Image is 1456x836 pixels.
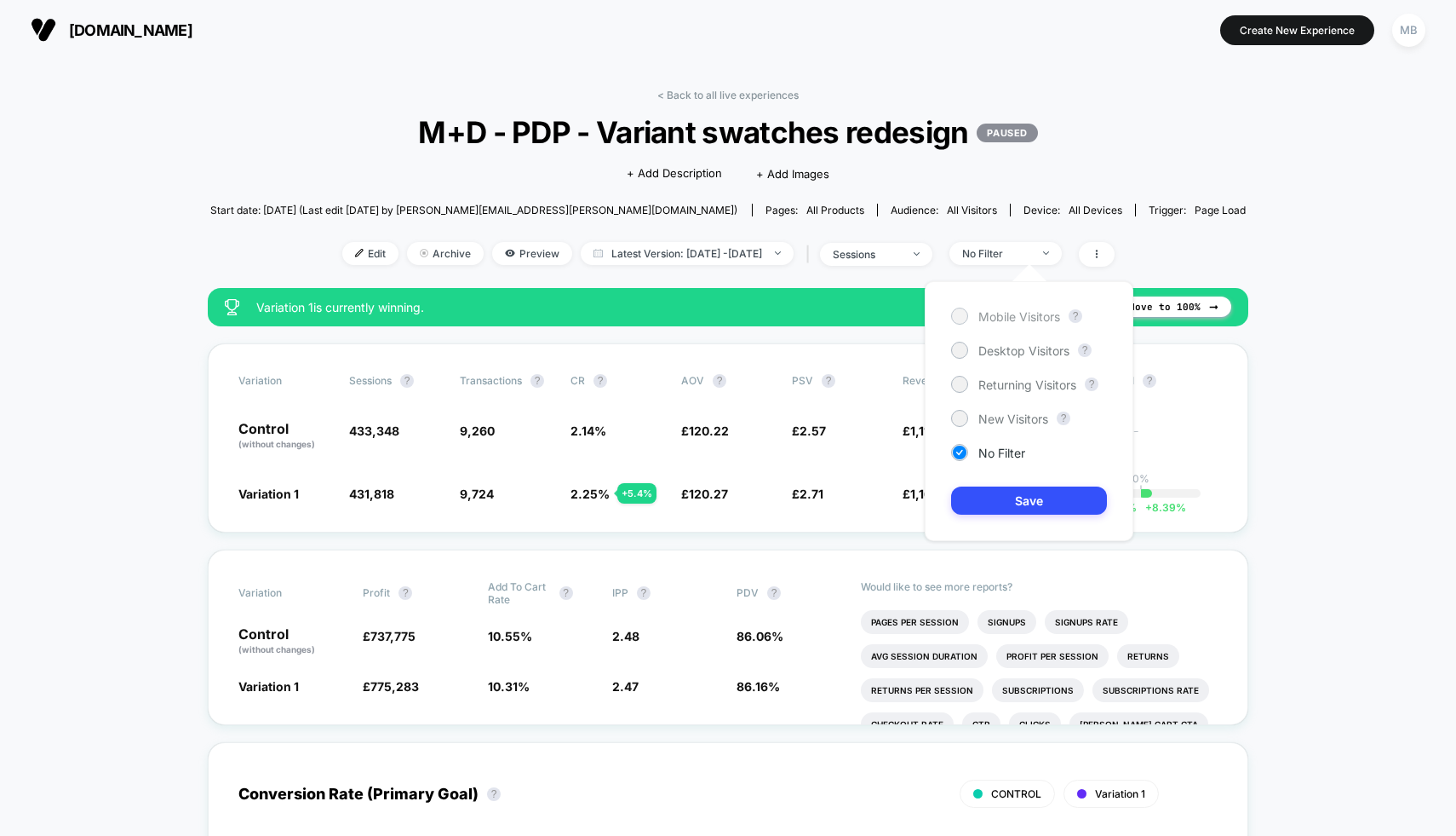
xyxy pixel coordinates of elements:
[861,712,954,736] li: Checkout Rate
[398,586,412,600] button: ?
[861,580,1218,593] p: Would like to see more reports?
[487,787,501,801] button: ?
[737,629,783,643] span: 86.06 %
[488,679,530,694] span: 10.31 %
[792,424,826,438] span: £
[612,586,628,599] span: IPP
[349,424,399,438] span: 433,348
[238,627,346,656] p: Control
[992,678,1084,702] li: Subscriptions
[800,424,826,438] span: 2.57
[681,424,729,438] span: £
[238,487,299,501] span: Variation 1
[238,644,315,654] span: (without changes)
[1043,251,1049,255] img: end
[262,114,1195,150] span: M+D - PDP - Variant swatches redesign
[1117,644,1179,668] li: Returns
[775,251,781,255] img: end
[460,374,522,387] span: Transactions
[210,204,737,216] span: Start date: [DATE] (Last edit [DATE] by [PERSON_NAME][EMAIL_ADDRESS][PERSON_NAME][DOMAIN_NAME])
[225,299,239,315] img: success_star
[488,629,532,643] span: 10.55 %
[1069,712,1208,736] li: [PERSON_NAME] Cart Cta
[238,679,299,694] span: Variation 1
[681,374,704,387] span: AOV
[363,586,390,599] span: Profit
[342,242,398,265] span: Edit
[914,252,920,256] img: end
[1124,426,1218,451] span: ---
[1095,787,1145,800] span: Variation 1
[977,124,1037,142] p: PAUSED
[947,204,997,216] span: All Visitors
[903,424,964,438] span: £
[822,374,835,388] button: ?
[349,374,392,387] span: Sessions
[407,242,484,265] span: Archive
[238,422,332,451] p: Control
[792,374,813,387] span: PSV
[802,242,820,267] span: |
[1092,678,1209,702] li: Subscriptions Rate
[978,412,1048,426] span: New Visitors
[370,629,416,643] span: 737,775
[617,483,656,504] div: + 5.4 %
[1009,712,1061,736] li: Clicks
[370,679,419,694] span: 775,283
[978,446,1025,460] span: No Filter
[978,378,1076,392] span: Returning Visitors
[978,343,1069,358] span: Desktop Visitors
[1392,14,1425,47] div: MB
[861,644,988,668] li: Avg Session Duration
[1045,610,1128,634] li: Signups Rate
[657,89,799,101] a: < Back to all live experiences
[612,629,639,643] span: 2.48
[627,165,722,182] span: + Add Description
[1010,204,1135,216] span: Device:
[1137,501,1186,514] span: 8.39 %
[681,487,728,501] span: £
[996,644,1109,668] li: Profit Per Session
[363,629,416,643] span: £
[1069,309,1082,323] button: ?
[363,679,419,694] span: £
[1078,343,1092,357] button: ?
[69,21,192,39] span: [DOMAIN_NAME]
[1116,297,1231,317] button: Move to 100%
[991,787,1041,800] span: CONTROL
[31,17,56,43] img: Visually logo
[806,204,864,216] span: all products
[559,586,573,600] button: ?
[612,679,639,694] span: 2.47
[962,712,1000,736] li: Ctr
[978,309,1060,324] span: Mobile Visitors
[903,487,966,501] span: £
[951,487,1107,515] button: Save
[400,374,414,388] button: ?
[420,249,428,257] img: end
[756,167,829,181] span: + Add Images
[570,487,610,501] span: 2.25 %
[1124,374,1218,388] span: CI
[238,439,315,449] span: (without changes)
[581,242,794,265] span: Latest Version: [DATE] - [DATE]
[765,204,864,216] div: Pages:
[1149,204,1246,216] div: Trigger:
[833,248,901,261] div: sessions
[593,249,603,257] img: calendar
[355,249,364,257] img: edit
[903,374,945,387] span: Revenue
[1195,204,1246,216] span: Page Load
[767,586,781,600] button: ?
[349,487,394,501] span: 431,818
[238,374,332,388] span: Variation
[962,247,1030,260] div: No Filter
[460,487,494,501] span: 9,724
[737,586,759,599] span: PDV
[26,16,198,43] button: [DOMAIN_NAME]
[713,374,726,388] button: ?
[238,580,332,606] span: Variation
[1057,412,1070,425] button: ?
[1387,13,1430,48] button: MB
[488,580,551,606] span: Add To Cart Rate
